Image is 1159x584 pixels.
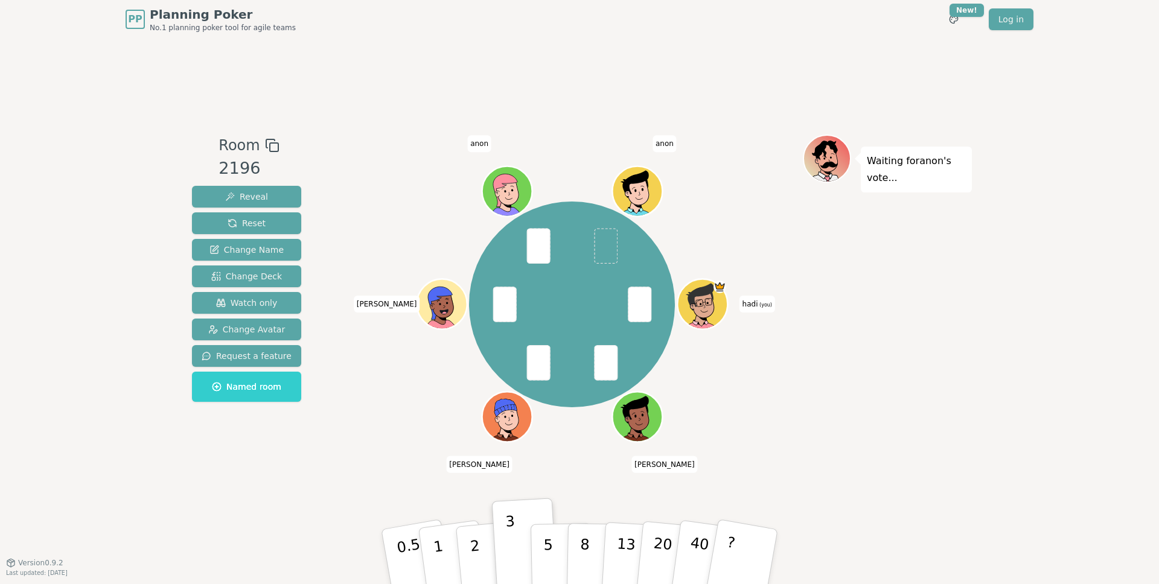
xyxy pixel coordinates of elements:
[126,6,296,33] a: PPPlanning PokerNo.1 planning poker tool for agile teams
[225,191,268,203] span: Reveal
[219,135,260,156] span: Room
[653,136,677,153] span: Click to change your name
[211,270,282,282] span: Change Deck
[943,8,965,30] button: New!
[867,153,966,186] p: Waiting for anon 's vote...
[6,558,63,568] button: Version0.9.2
[150,23,296,33] span: No.1 planning poker tool for agile teams
[128,12,142,27] span: PP
[209,244,284,256] span: Change Name
[446,456,512,473] span: Click to change your name
[467,136,491,153] span: Click to change your name
[989,8,1033,30] a: Log in
[208,323,286,335] span: Change Avatar
[228,217,266,229] span: Reset
[219,156,279,181] div: 2196
[192,319,301,340] button: Change Avatar
[505,513,519,579] p: 3
[950,4,984,17] div: New!
[216,297,278,309] span: Watch only
[192,239,301,261] button: Change Name
[150,6,296,23] span: Planning Poker
[739,296,775,313] span: Click to change your name
[354,296,420,313] span: Click to change your name
[192,372,301,402] button: Named room
[192,345,301,367] button: Request a feature
[6,570,68,576] span: Last updated: [DATE]
[758,302,773,308] span: (you)
[192,292,301,314] button: Watch only
[678,281,726,328] button: Click to change your avatar
[18,558,63,568] span: Version 0.9.2
[192,186,301,208] button: Reveal
[212,381,281,393] span: Named room
[202,350,292,362] span: Request a feature
[714,281,726,293] span: hadi is the host
[192,212,301,234] button: Reset
[192,265,301,287] button: Change Deck
[631,456,698,473] span: Click to change your name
